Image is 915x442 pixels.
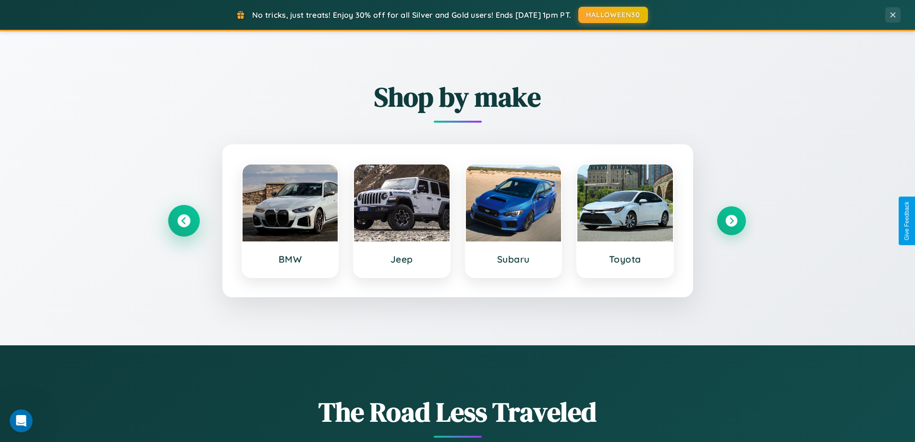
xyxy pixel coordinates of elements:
[170,78,746,115] h2: Shop by make
[587,253,663,265] h3: Toyota
[10,409,33,432] iframe: Intercom live chat
[364,253,440,265] h3: Jeep
[170,393,746,430] h1: The Road Less Traveled
[903,202,910,240] div: Give Feedback
[578,7,648,23] button: HALLOWEEN30
[252,10,571,20] span: No tricks, just treats! Enjoy 30% off for all Silver and Gold users! Ends [DATE] 1pm PT.
[252,253,329,265] h3: BMW
[476,253,552,265] h3: Subaru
